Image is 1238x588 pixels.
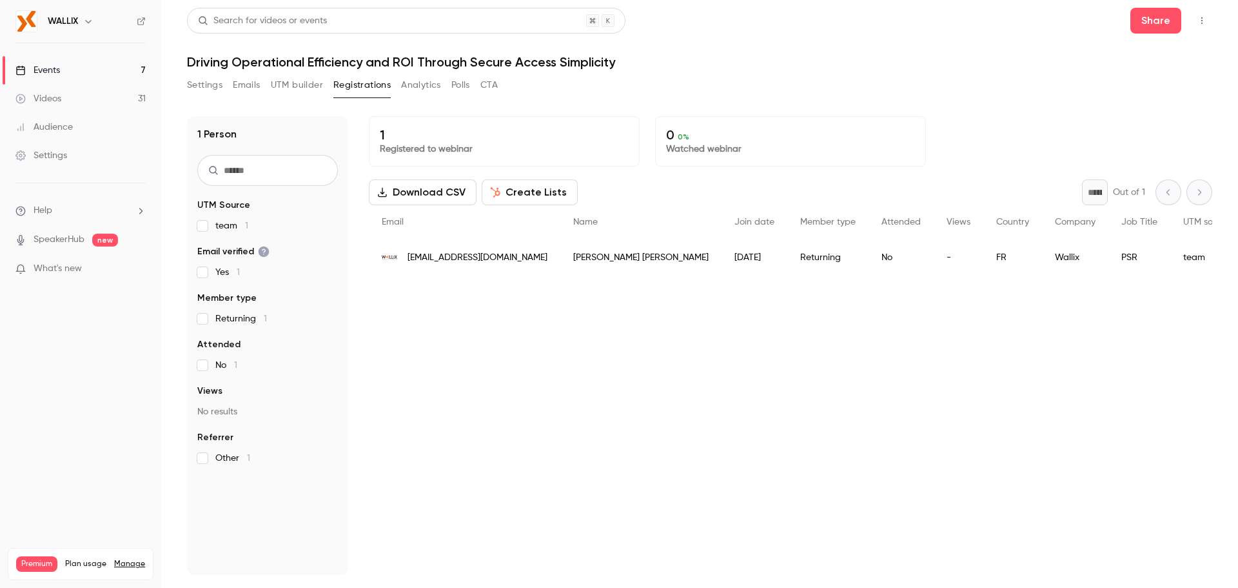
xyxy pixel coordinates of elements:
div: [PERSON_NAME] [PERSON_NAME] [560,239,722,276]
span: 1 [234,361,237,370]
span: Email [382,218,404,227]
iframe: Noticeable Trigger [130,263,146,275]
span: Premium [16,556,57,572]
img: wallix.com [382,250,397,265]
div: FR [983,239,1042,276]
h1: 1 Person [197,127,237,142]
div: Search for videos or events [198,14,327,28]
span: What's new [34,262,82,276]
div: Settings [15,149,67,162]
span: Help [34,204,52,218]
button: Polls [451,75,470,96]
span: Email verified [197,245,270,258]
button: Share [1130,8,1181,34]
span: Views [197,385,222,398]
p: Registered to webinar [380,143,629,156]
div: Returning [787,239,869,276]
div: PSR [1108,239,1170,276]
p: Watched webinar [666,143,915,156]
span: Country [996,218,1029,227]
p: Out of 1 [1113,186,1145,199]
span: Attended [881,218,921,227]
p: No results [197,405,338,418]
span: 1 [245,221,248,230]
span: Attended [197,338,241,351]
p: 1 [380,127,629,143]
button: Analytics [401,75,441,96]
span: No [215,359,237,372]
h1: Driving Operational Efficiency and ROI Through Secure Access Simplicity [187,54,1212,70]
div: Wallix [1042,239,1108,276]
h6: WALLIX [48,15,78,28]
span: UTM source [1183,218,1232,227]
span: Member type [197,292,257,305]
span: Views [947,218,970,227]
span: Returning [215,312,267,325]
button: Download CSV [369,179,477,205]
button: UTM builder [271,75,323,96]
span: Plan usage [65,559,106,569]
span: Member type [800,218,856,227]
section: facet-groups [197,199,338,465]
div: Events [15,64,60,77]
a: SpeakerHub [34,233,84,247]
li: help-dropdown-opener [15,204,146,218]
span: Yes [215,266,240,279]
span: Other [215,452,250,465]
button: Settings [187,75,222,96]
button: CTA [480,75,498,96]
button: Create Lists [482,179,578,205]
span: [EMAIL_ADDRESS][DOMAIN_NAME] [408,251,547,265]
div: Audience [15,121,73,134]
span: 1 [237,268,240,277]
div: [DATE] [722,239,787,276]
span: Referrer [197,431,233,444]
span: Join date [734,218,774,227]
span: Company [1055,218,1096,227]
button: Registrations [333,75,391,96]
button: Emails [233,75,260,96]
div: - [934,239,983,276]
div: Videos [15,92,61,105]
span: Job Title [1121,218,1157,227]
span: new [92,234,118,247]
span: team [215,219,248,232]
div: No [869,239,934,276]
img: WALLIX [16,11,37,32]
span: 1 [247,454,250,463]
span: Name [573,218,598,227]
span: 0 % [678,132,689,141]
span: 1 [264,314,267,323]
a: Manage [114,559,145,569]
p: 0 [666,127,915,143]
span: UTM Source [197,199,250,212]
